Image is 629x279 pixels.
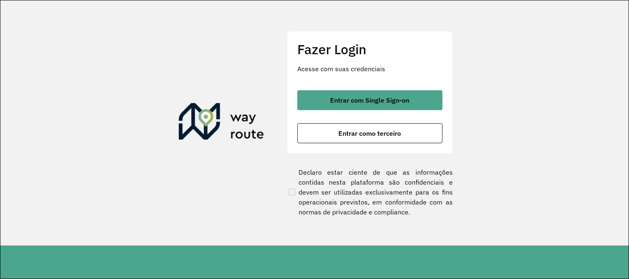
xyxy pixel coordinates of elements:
p: Acesse com suas credenciais [297,64,442,74]
span: Entrar com Single Sign-on [330,97,409,103]
img: Roteirizador AmbevTech [179,103,264,143]
button: button [297,123,442,143]
button: button [297,90,442,110]
span: Entrar como terceiro [338,130,401,137]
label: Declaro estar ciente de que as informações contidas nesta plataforma são confidenciais e devem se... [287,167,453,217]
h2: Fazer Login [297,41,442,57]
